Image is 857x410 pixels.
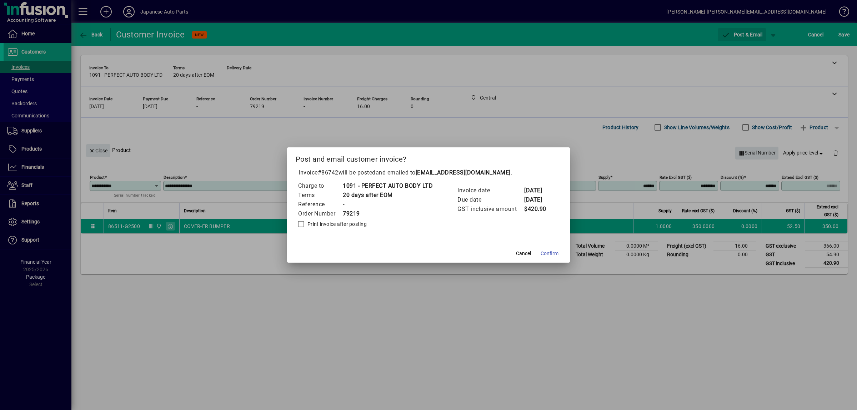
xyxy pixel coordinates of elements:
[457,195,524,204] td: Due date
[516,250,531,257] span: Cancel
[342,209,433,218] td: 79219
[457,204,524,214] td: GST inclusive amount
[524,186,552,195] td: [DATE]
[296,168,561,177] p: Invoice will be posted .
[524,204,552,214] td: $420.90
[538,247,561,260] button: Confirm
[318,169,339,176] span: #86742
[541,250,558,257] span: Confirm
[298,209,342,218] td: Order Number
[298,181,342,191] td: Charge to
[298,200,342,209] td: Reference
[512,247,535,260] button: Cancel
[342,181,433,191] td: 1091 - PERFECT AUTO BODY LTD
[298,191,342,200] td: Terms
[342,191,433,200] td: 20 days after EOM
[287,147,570,168] h2: Post and email customer invoice?
[416,169,511,176] b: [EMAIL_ADDRESS][DOMAIN_NAME]
[306,221,367,228] label: Print invoice after posting
[457,186,524,195] td: Invoice date
[342,200,433,209] td: -
[524,195,552,204] td: [DATE]
[376,169,511,176] span: and emailed to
